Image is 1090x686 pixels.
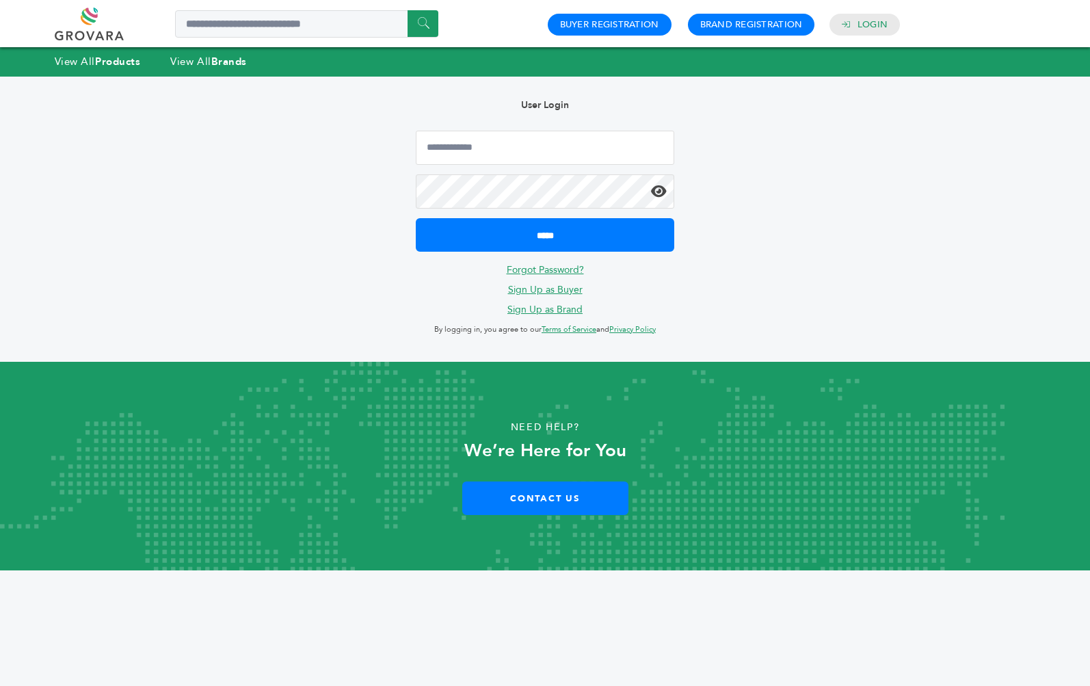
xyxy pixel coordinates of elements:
[416,321,675,338] p: By logging in, you agree to our and
[416,174,675,209] input: Password
[175,10,438,38] input: Search a product or brand...
[507,263,584,276] a: Forgot Password?
[55,55,141,68] a: View AllProducts
[858,18,888,31] a: Login
[521,98,569,111] b: User Login
[609,324,656,334] a: Privacy Policy
[507,303,583,316] a: Sign Up as Brand
[508,283,583,296] a: Sign Up as Buyer
[560,18,659,31] a: Buyer Registration
[700,18,803,31] a: Brand Registration
[542,324,596,334] a: Terms of Service
[462,481,628,515] a: Contact Us
[464,438,626,463] strong: We’re Here for You
[95,55,140,68] strong: Products
[55,417,1036,438] p: Need Help?
[170,55,247,68] a: View AllBrands
[211,55,247,68] strong: Brands
[416,131,675,165] input: Email Address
